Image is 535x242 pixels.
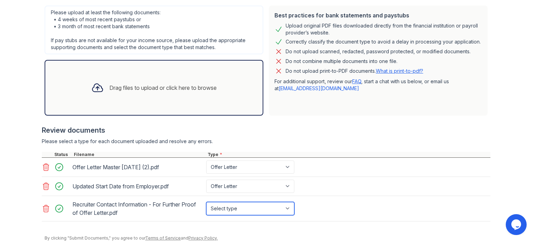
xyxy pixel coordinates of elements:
[145,235,181,241] a: Terms of Service
[72,162,203,173] div: Offer Letter Master [DATE] (2).pdf
[206,152,490,157] div: Type
[45,235,490,241] div: By clicking "Submit Documents," you agree to our and
[286,38,481,46] div: Correctly classify the document type to avoid a delay in processing your application.
[109,84,217,92] div: Drag files to upload or click here to browse
[188,235,218,241] a: Privacy Policy.
[506,214,528,235] iframe: chat widget
[274,78,482,92] p: For additional support, review our , start a chat with us below, or email us at
[279,85,359,91] a: [EMAIL_ADDRESS][DOMAIN_NAME]
[286,68,423,75] p: Do not upload print-to-PDF documents.
[376,68,423,74] a: What is print-to-pdf?
[286,57,397,65] div: Do not combine multiple documents into one file.
[53,152,72,157] div: Status
[286,47,471,56] div: Do not upload scanned, redacted, password protected, or modified documents.
[42,138,490,145] div: Please select a type for each document uploaded and resolve any errors.
[274,11,482,19] div: Best practices for bank statements and paystubs
[45,6,263,54] div: Please upload at least the following documents: • 4 weeks of most recent paystubs or • 3 month of...
[42,125,490,135] div: Review documents
[352,78,361,84] a: FAQ
[72,181,203,192] div: Updated Start Date from Employer.pdf
[72,152,206,157] div: Filename
[286,22,482,36] div: Upload original PDF files downloaded directly from the financial institution or payroll provider’...
[72,199,203,218] div: Recruiter Contact Information - For Further Proof of Offer Letter.pdf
